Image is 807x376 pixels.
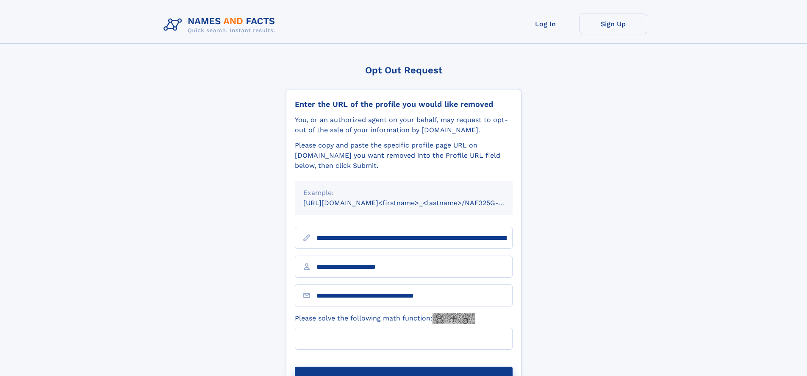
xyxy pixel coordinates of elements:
div: You, or an authorized agent on your behalf, may request to opt-out of the sale of your informatio... [295,115,513,135]
div: Please copy and paste the specific profile page URL on [DOMAIN_NAME] you want removed into the Pr... [295,140,513,171]
label: Please solve the following math function: [295,313,475,324]
a: Log In [512,14,580,34]
small: [URL][DOMAIN_NAME]<firstname>_<lastname>/NAF325G-xxxxxxxx [303,199,529,207]
div: Enter the URL of the profile you would like removed [295,100,513,109]
img: Logo Names and Facts [160,14,282,36]
div: Opt Out Request [286,65,521,75]
div: Example: [303,188,504,198]
a: Sign Up [580,14,647,34]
